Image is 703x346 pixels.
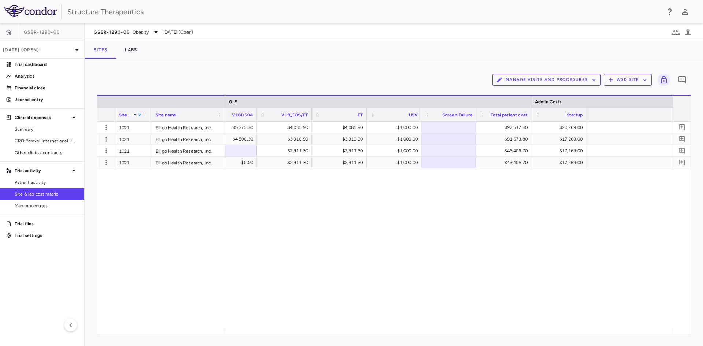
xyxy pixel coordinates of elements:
[535,99,562,104] span: Admin Costs
[483,145,528,157] div: $43,406.70
[281,112,308,118] span: V19_EOS/ET
[15,232,78,239] p: Trial settings
[15,138,78,144] span: CRO Parexel International Limited
[678,147,685,154] svg: Add comment
[538,145,583,157] div: $17,269.00
[15,61,78,68] p: Trial dashboard
[491,112,528,118] span: Total patient cost
[24,29,60,35] span: GSBR-1290-06
[483,157,528,168] div: $43,406.70
[373,157,418,168] div: $1,000.00
[373,122,418,133] div: $1,000.00
[208,157,253,168] div: $0.00
[678,124,685,131] svg: Add comment
[604,74,652,86] button: Add Site
[538,133,583,145] div: $17,269.00
[358,112,363,118] span: ET
[115,145,152,156] div: 1021
[677,157,687,167] button: Add comment
[116,41,146,59] button: Labs
[15,149,78,156] span: Other clinical contracts
[115,122,152,133] div: 1021
[15,191,78,197] span: Site & lab cost matrix
[15,179,78,186] span: Patient activity
[318,133,363,145] div: $3,910.90
[676,74,688,86] button: Add comment
[677,122,687,132] button: Add comment
[15,167,70,174] p: Trial activity
[263,133,308,145] div: $3,910.90
[15,85,78,91] p: Financial close
[208,122,253,133] div: $5,375.30
[15,220,78,227] p: Trial files
[677,134,687,144] button: Add comment
[318,157,363,168] div: $2,911.30
[119,112,131,118] span: Site #
[492,74,601,86] button: Manage Visits and Procedures
[67,6,661,17] div: Structure Therapeutics
[567,112,583,118] span: Startup
[263,157,308,168] div: $2,911.30
[483,122,528,133] div: $97,517.40
[115,157,152,168] div: 1021
[15,73,78,79] p: Analytics
[115,133,152,145] div: 1021
[678,135,685,142] svg: Add comment
[678,75,687,84] svg: Add comment
[3,46,72,53] p: [DATE] (Open)
[409,112,418,118] span: USV
[152,145,225,156] div: Elligo Health Research, Inc.
[232,112,253,118] span: V18D504
[442,112,473,118] span: Screen Failure
[156,112,176,118] span: Site name
[229,99,237,104] span: OLE
[677,146,687,156] button: Add comment
[655,74,670,86] span: You do not have permission to lock or unlock grids
[318,145,363,157] div: $2,911.30
[263,122,308,133] div: $4,085.90
[152,122,225,133] div: Elligo Health Research, Inc.
[373,133,418,145] div: $1,000.00
[15,126,78,133] span: Summary
[133,29,149,36] span: Obesity
[318,122,363,133] div: $4,085.90
[85,41,116,59] button: Sites
[538,157,583,168] div: $17,269.00
[15,202,78,209] span: Map procedures
[152,157,225,168] div: Elligo Health Research, Inc.
[678,159,685,166] svg: Add comment
[4,5,57,17] img: logo-full-SnFGN8VE.png
[483,133,528,145] div: $91,673.80
[538,122,583,133] div: $20,269.00
[263,145,308,157] div: $2,911.30
[163,29,193,36] span: [DATE] (Open)
[15,96,78,103] p: Journal entry
[373,145,418,157] div: $1,000.00
[15,114,70,121] p: Clinical expenses
[208,133,253,145] div: $4,500.30
[152,133,225,145] div: Elligo Health Research, Inc.
[94,29,130,35] span: GSBR-1290-06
